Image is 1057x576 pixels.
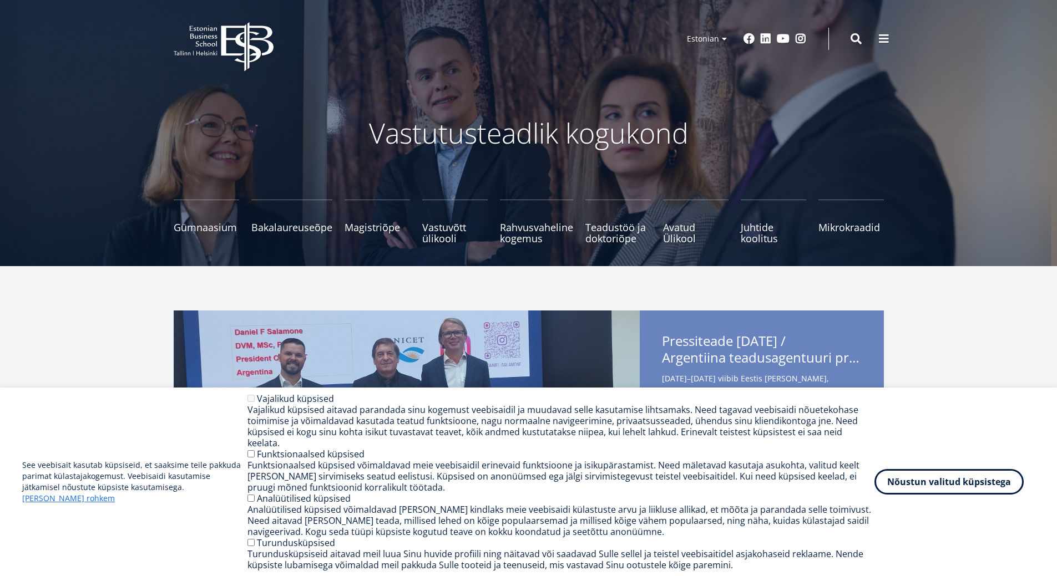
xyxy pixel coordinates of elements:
a: Avatud Ülikool [663,200,729,244]
p: See veebisait kasutab küpsiseid, et saaksime teile pakkuda parimat külastajakogemust. Veebisaidi ... [22,460,247,504]
label: Turundusküpsised [257,537,335,549]
label: Funktsionaalsed küpsised [257,448,365,460]
span: Magistriõpe [345,222,410,233]
span: Teadustöö ja doktoriõpe [585,222,651,244]
a: Rahvusvaheline kogemus [500,200,573,244]
a: Bakalaureuseõpe [251,200,332,244]
span: Avatud Ülikool [663,222,729,244]
div: Turundusküpsiseid aitavad meil luua Sinu huvide profiili ning näitavad või saadavad Sulle sellel ... [247,548,874,570]
p: Vastutusteadlik kogukond [235,116,823,150]
span: [DATE]–[DATE] viibib Eestis [PERSON_NAME], Argentiina Riikliku Teadus- ja Tehnoloogiagentuuri (CO... [662,371,862,441]
span: Gümnaasium [174,222,239,233]
a: [PERSON_NAME] rohkem [22,493,115,504]
span: Argentiina teadusagentuuri president [PERSON_NAME] külastab Eestit [662,349,862,366]
a: Juhtide koolitus [741,200,806,244]
span: Pressiteade [DATE] / [662,333,862,369]
span: Mikrokraadid [818,222,884,233]
a: Gümnaasium [174,200,239,244]
a: Facebook [744,33,755,44]
a: Teadustöö ja doktoriõpe [585,200,651,244]
a: Magistriõpe [345,200,410,244]
div: Vajalikud küpsised aitavad parandada sinu kogemust veebisaidil ja muudavad selle kasutamise lihts... [247,404,874,448]
a: Mikrokraadid [818,200,884,244]
div: Analüütilised küpsised võimaldavad [PERSON_NAME] kindlaks meie veebisaidi külastuste arvu ja liik... [247,504,874,537]
button: Nõustun valitud küpsistega [874,469,1024,495]
a: Instagram [795,33,806,44]
a: Linkedin [760,33,771,44]
label: Vajalikud küpsised [257,393,334,405]
span: Bakalaureuseõpe [251,222,332,233]
span: Rahvusvaheline kogemus [500,222,573,244]
span: Juhtide koolitus [741,222,806,244]
a: Youtube [777,33,790,44]
label: Analüütilised küpsised [257,492,351,504]
img: a [174,310,640,521]
div: Funktsionaalsed küpsised võimaldavad meie veebisaidil erinevaid funktsioone ja isikupärastamist. ... [247,460,874,493]
a: Vastuvõtt ülikooli [422,200,488,244]
span: Vastuvõtt ülikooli [422,222,488,244]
